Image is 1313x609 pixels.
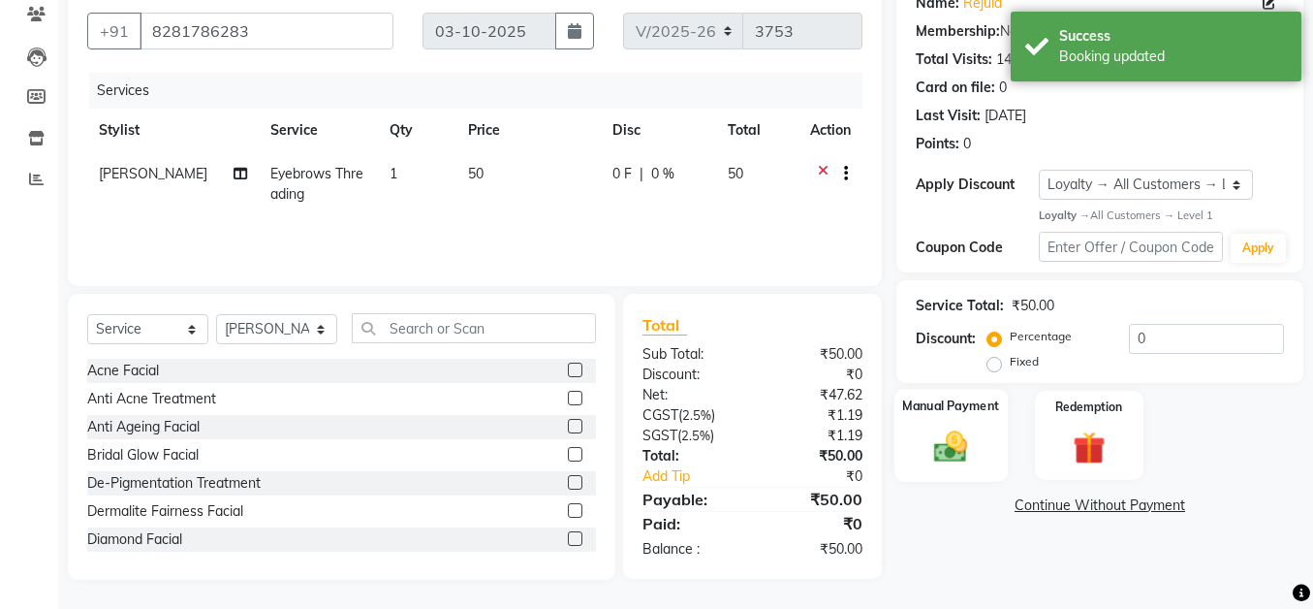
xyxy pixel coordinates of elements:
[628,426,753,446] div: ( )
[752,539,877,560] div: ₹50.00
[916,175,1039,195] div: Apply Discount
[628,344,753,365] div: Sub Total:
[728,165,743,182] span: 50
[1059,47,1287,67] div: Booking updated
[87,445,199,465] div: Bridal Glow Facial
[916,296,1004,316] div: Service Total:
[456,109,601,152] th: Price
[1039,208,1284,224] div: All Customers → Level 1
[270,165,363,203] span: Eyebrows Threading
[1039,232,1223,262] input: Enter Offer / Coupon Code
[752,385,877,405] div: ₹47.62
[1012,296,1054,316] div: ₹50.00
[916,329,976,349] div: Discount:
[923,428,979,466] img: _cash.svg
[89,73,877,109] div: Services
[628,385,753,405] div: Net:
[996,49,1012,70] div: 14
[916,134,959,154] div: Points:
[902,398,999,416] label: Manual Payment
[87,501,243,522] div: Dermalite Fairness Facial
[1231,234,1286,263] button: Apply
[87,389,216,409] div: Anti Acne Treatment
[916,238,1039,258] div: Coupon Code
[87,529,182,550] div: Diamond Facial
[963,134,971,154] div: 0
[752,405,877,426] div: ₹1.19
[773,466,877,487] div: ₹0
[752,512,877,535] div: ₹0
[140,13,393,49] input: Search by Name/Mobile/Email/Code
[916,21,1284,42] div: No Active Membership
[798,109,862,152] th: Action
[642,427,677,444] span: SGST
[681,428,710,443] span: 2.5%
[1039,208,1090,222] strong: Loyalty →
[752,488,877,511] div: ₹50.00
[87,361,159,381] div: Acne Facial
[752,344,877,365] div: ₹50.00
[1059,26,1287,47] div: Success
[378,109,456,152] th: Qty
[87,13,141,49] button: +91
[1063,428,1115,468] img: _gift.svg
[1010,328,1072,345] label: Percentage
[628,539,753,560] div: Balance :
[916,21,1000,42] div: Membership:
[390,165,397,182] span: 1
[628,365,753,385] div: Discount:
[628,466,773,487] a: Add Tip
[468,165,484,182] span: 50
[682,407,711,423] span: 2.5%
[352,313,596,343] input: Search or Scan
[87,473,261,494] div: De-Pigmentation Treatment
[916,106,981,126] div: Last Visit:
[716,109,798,152] th: Total
[601,109,716,152] th: Disc
[87,417,200,437] div: Anti Ageing Facial
[651,164,674,184] span: 0 %
[916,78,995,98] div: Card on file:
[628,512,753,535] div: Paid:
[1010,353,1039,370] label: Fixed
[999,78,1007,98] div: 0
[99,165,207,182] span: [PERSON_NAME]
[642,315,687,336] span: Total
[640,164,643,184] span: |
[752,446,877,466] div: ₹50.00
[900,496,1299,516] a: Continue Without Payment
[612,164,632,184] span: 0 F
[916,49,992,70] div: Total Visits:
[985,106,1026,126] div: [DATE]
[628,488,753,511] div: Payable:
[628,446,753,466] div: Total:
[752,365,877,385] div: ₹0
[1055,399,1122,416] label: Redemption
[752,426,877,446] div: ₹1.19
[87,109,259,152] th: Stylist
[642,406,678,424] span: CGST
[628,405,753,426] div: ( )
[259,109,377,152] th: Service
